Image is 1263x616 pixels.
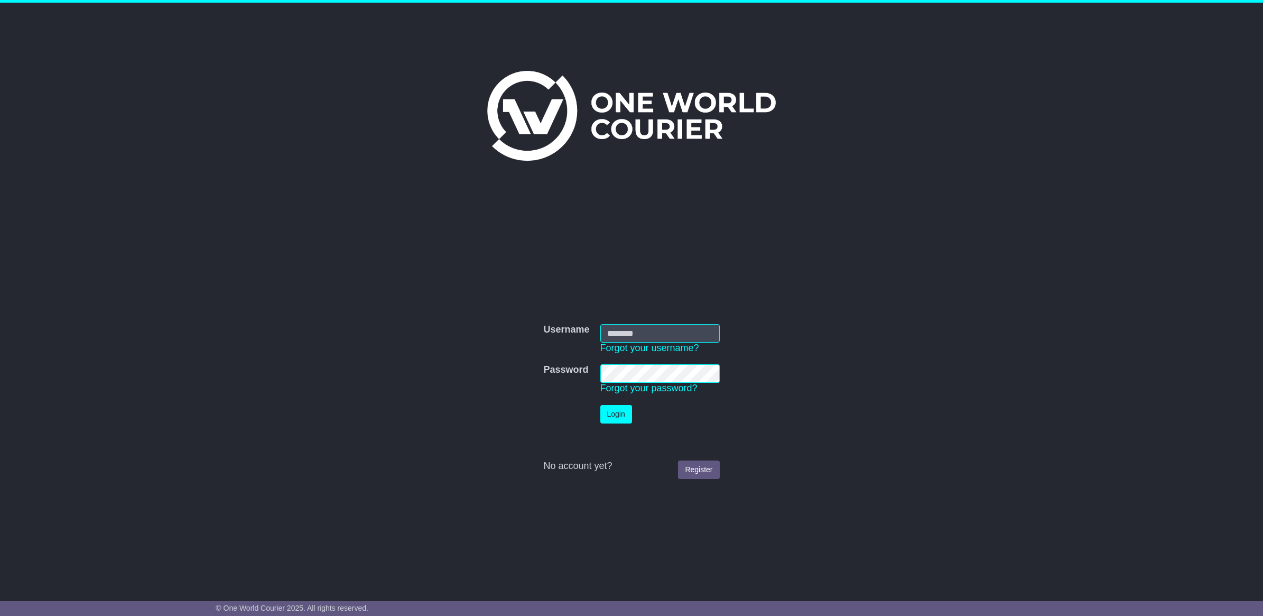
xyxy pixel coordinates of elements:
[543,324,589,336] label: Username
[543,364,588,376] label: Password
[600,405,632,424] button: Login
[600,343,699,353] a: Forgot your username?
[543,461,719,472] div: No account yet?
[487,71,776,161] img: One World
[216,604,368,612] span: © One World Courier 2025. All rights reserved.
[678,461,719,479] a: Register
[600,383,698,393] a: Forgot your password?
